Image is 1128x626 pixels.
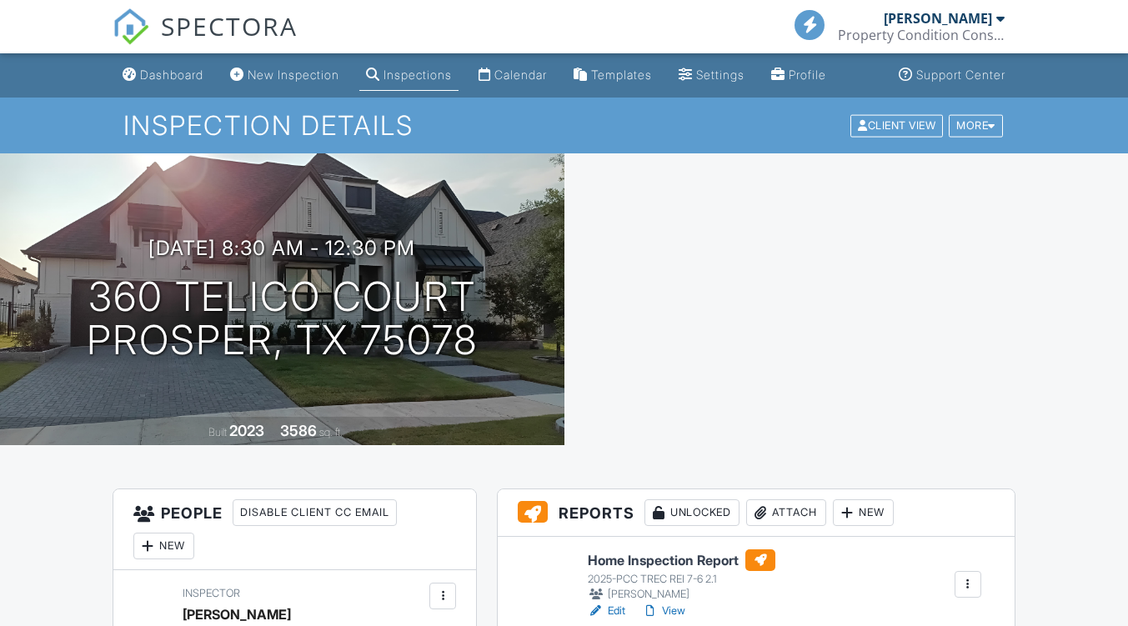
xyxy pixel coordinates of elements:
[223,60,346,91] a: New Inspection
[498,489,1014,537] h3: Reports
[567,60,659,91] a: Templates
[892,60,1012,91] a: Support Center
[849,118,947,131] a: Client View
[588,549,775,571] h6: Home Inspection Report
[280,422,317,439] div: 3586
[588,549,775,603] a: Home Inspection Report 2025-PCC TREC REI 7-6 2.1 [PERSON_NAME]
[644,499,739,526] div: Unlocked
[208,426,227,438] span: Built
[183,587,240,599] span: Inspector
[884,10,992,27] div: [PERSON_NAME]
[672,60,751,91] a: Settings
[140,68,203,82] div: Dashboard
[588,586,775,603] div: [PERSON_NAME]
[319,426,343,438] span: sq. ft.
[588,573,775,586] div: 2025-PCC TREC REI 7-6 2.1
[588,603,625,619] a: Edit
[229,422,264,439] div: 2023
[133,533,194,559] div: New
[765,60,833,91] a: Company Profile
[696,68,744,82] div: Settings
[494,68,547,82] div: Calendar
[916,68,1005,82] div: Support Center
[113,8,149,45] img: The Best Home Inspection Software - Spectora
[116,60,210,91] a: Dashboard
[746,499,826,526] div: Attach
[789,68,826,82] div: Profile
[233,499,397,526] div: Disable Client CC Email
[161,8,298,43] span: SPECTORA
[113,489,476,570] h3: People
[123,111,1005,140] h1: Inspection Details
[850,114,943,137] div: Client View
[833,499,894,526] div: New
[949,114,1003,137] div: More
[359,60,459,91] a: Inspections
[838,27,1005,43] div: Property Condition Consulting
[472,60,554,91] a: Calendar
[384,68,452,82] div: Inspections
[642,603,685,619] a: View
[591,68,652,82] div: Templates
[87,275,478,363] h1: 360 Telico Court Prosper, TX 75078
[113,23,298,58] a: SPECTORA
[148,237,415,259] h3: [DATE] 8:30 am - 12:30 pm
[248,68,339,82] div: New Inspection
